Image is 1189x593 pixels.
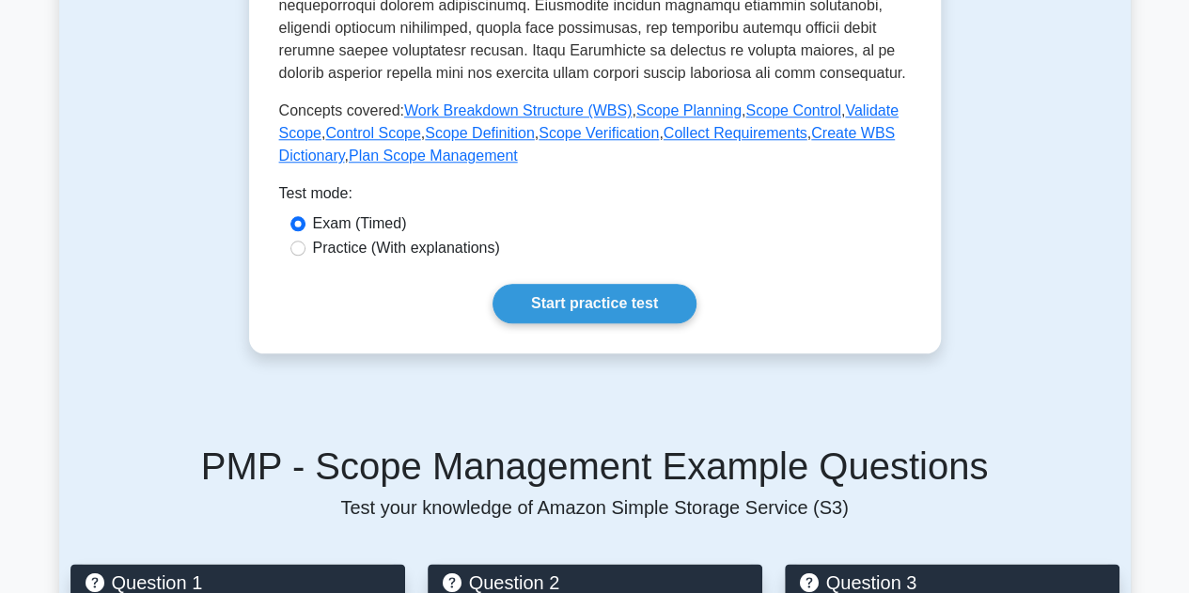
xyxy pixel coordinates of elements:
[313,237,500,259] label: Practice (With explanations)
[664,125,807,141] a: Collect Requirements
[70,496,1119,519] p: Test your knowledge of Amazon Simple Storage Service (S3)
[279,102,899,141] a: Validate Scope
[279,182,911,212] div: Test mode:
[493,284,696,323] a: Start practice test
[279,100,911,167] p: Concepts covered: , , , , , , , , ,
[539,125,659,141] a: Scope Verification
[425,125,535,141] a: Scope Definition
[636,102,742,118] a: Scope Planning
[313,212,407,235] label: Exam (Timed)
[745,102,840,118] a: Scope Control
[404,102,632,118] a: Work Breakdown Structure (WBS)
[325,125,420,141] a: Control Scope
[349,148,518,164] a: Plan Scope Management
[70,444,1119,489] h5: PMP - Scope Management Example Questions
